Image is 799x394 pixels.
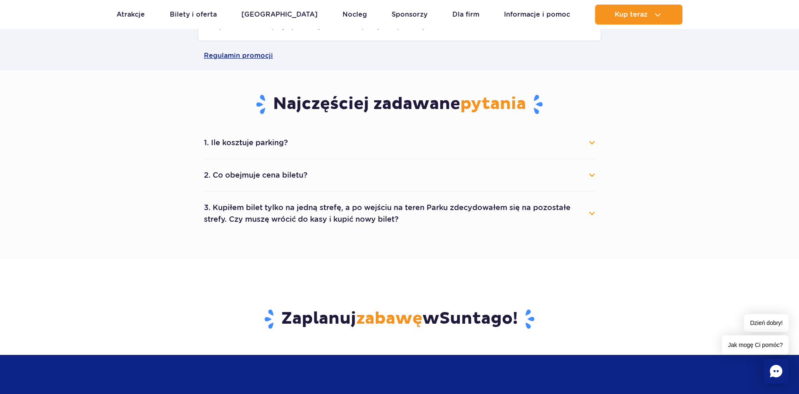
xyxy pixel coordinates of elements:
h3: Zaplanuj w ! [156,308,643,330]
a: Nocleg [342,5,367,25]
span: pytania [460,94,526,114]
button: 3. Kupiłem bilet tylko na jedną strefę, a po wejściu na teren Parku zdecydowałem się na pozostałe... [204,198,595,228]
a: Informacje i pomoc [504,5,570,25]
a: [GEOGRAPHIC_DATA] [241,5,318,25]
span: Dzień dobry! [744,314,789,332]
button: Kup teraz [595,5,682,25]
span: Suntago [439,308,513,329]
h3: Najczęściej zadawane [204,94,595,115]
span: Kup teraz [615,11,648,18]
a: Dla firm [452,5,479,25]
span: zabawę [356,308,422,329]
a: Atrakcje [117,5,145,25]
a: Regulamin promocji [204,41,595,70]
span: Jak mogę Ci pomóc? [722,335,789,354]
button: 1. Ile kosztuje parking? [204,134,595,152]
a: Sponsorzy [392,5,427,25]
a: Bilety i oferta [170,5,217,25]
button: 2. Co obejmuje cena biletu? [204,166,595,184]
div: Chat [764,359,789,384]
